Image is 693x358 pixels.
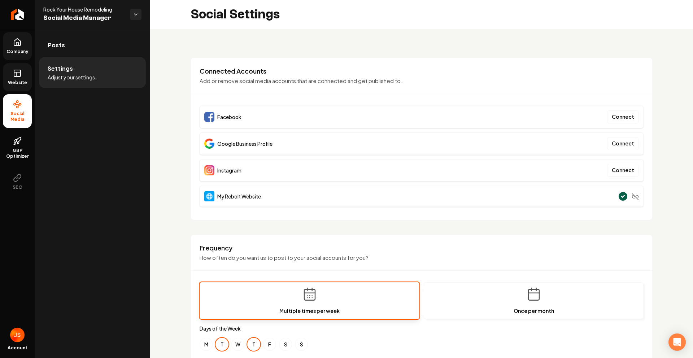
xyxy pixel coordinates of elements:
span: Social Media [3,111,32,122]
button: Connect [607,164,639,177]
span: SEO [10,184,25,190]
button: Saturday [279,338,292,351]
span: GBP Optimizer [3,148,32,159]
span: Website [5,80,30,86]
button: Friday [263,338,276,351]
span: Account [8,345,27,351]
span: Company [4,49,31,54]
span: My Rebolt Website [217,193,261,200]
a: Company [3,32,32,60]
img: Instagram [204,165,214,175]
button: Connect [607,137,639,150]
button: SEO [3,168,32,196]
span: Social Media Manager [43,13,124,23]
span: Posts [48,41,65,49]
img: James Shamoun [10,328,25,342]
button: Multiple times per week [200,282,419,319]
button: Tuesday [215,338,228,351]
div: Open Intercom Messenger [668,333,686,351]
span: Adjust your settings. [48,74,96,81]
span: Settings [48,64,73,73]
button: Connect [607,110,639,123]
h2: Social Settings [191,7,280,22]
span: Rock Your House Remodeling [43,6,124,13]
span: Instagram [217,167,241,174]
img: Website [204,191,214,201]
a: GBP Optimizer [3,131,32,165]
button: Wednesday [231,338,244,351]
p: How often do you want us to post to your social accounts for you? [200,254,644,262]
img: Google [204,139,214,149]
a: Website [3,63,32,91]
label: Days of the Week [200,325,644,332]
h3: Connected Accounts [200,67,644,75]
span: Facebook [217,113,241,121]
button: Thursday [247,338,260,351]
button: Once per month [424,282,644,319]
button: Open user button [10,328,25,342]
span: Google Business Profile [217,140,273,147]
h3: Frequency [200,244,644,252]
img: Facebook [204,112,214,122]
a: Posts [39,34,146,57]
button: Monday [200,338,213,351]
img: Rebolt Logo [11,9,24,20]
p: Add or remove social media accounts that are connected and get published to. [200,77,644,85]
button: Sunday [295,338,308,351]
